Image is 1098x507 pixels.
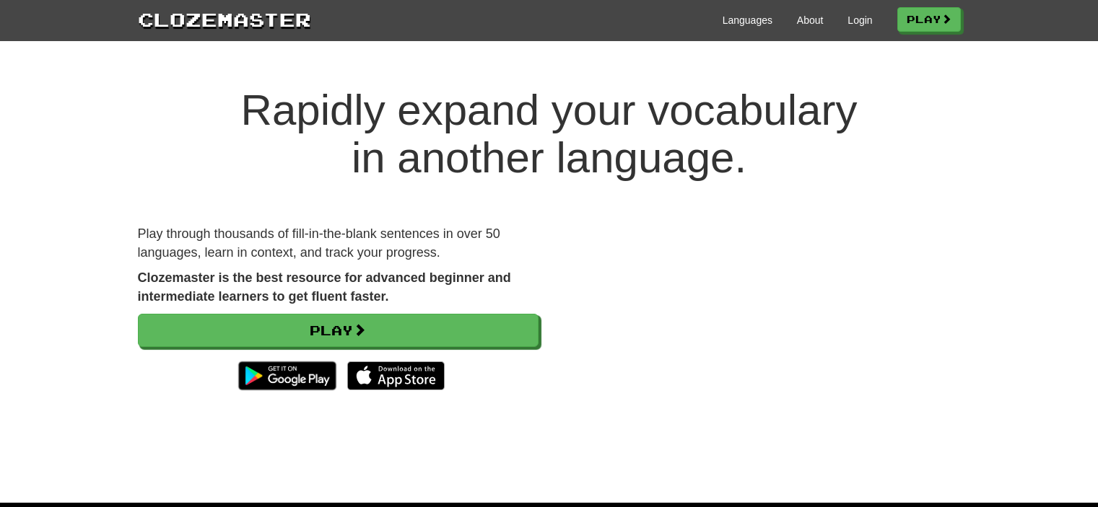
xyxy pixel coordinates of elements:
[138,225,539,262] p: Play through thousands of fill-in-the-blank sentences in over 50 languages, learn in context, and...
[347,361,445,390] img: Download_on_the_App_Store_Badge_US-UK_135x40-25178aeef6eb6b83b96f5f2d004eda3bffbb37122de64afbaef7...
[848,13,872,27] a: Login
[797,13,824,27] a: About
[138,314,539,347] a: Play
[231,354,343,397] img: Get it on Google Play
[138,6,311,32] a: Clozemaster
[138,270,511,304] strong: Clozemaster is the best resource for advanced beginner and intermediate learners to get fluent fa...
[897,7,961,32] a: Play
[723,13,772,27] a: Languages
